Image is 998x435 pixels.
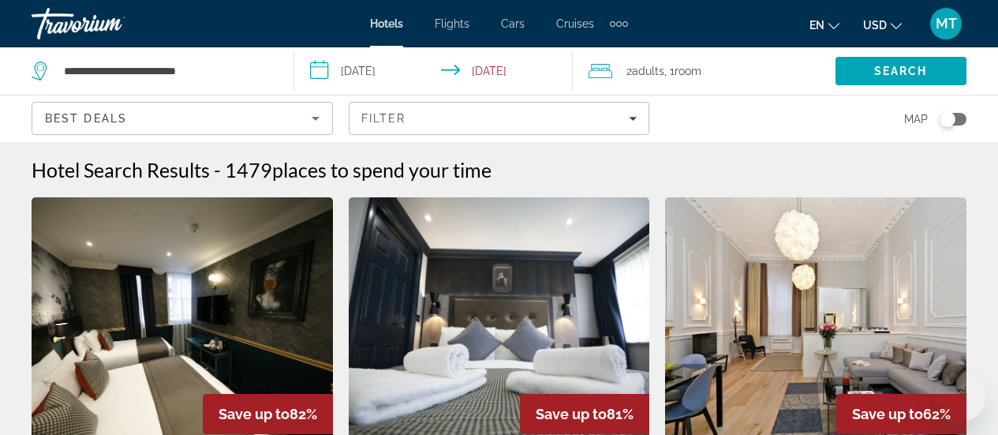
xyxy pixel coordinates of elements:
[626,60,664,82] span: 2
[809,13,839,36] button: Change language
[936,16,957,32] span: MT
[836,394,966,434] div: 62%
[361,112,406,125] span: Filter
[863,19,887,32] span: USD
[32,158,210,182] h1: Hotel Search Results
[835,57,966,85] button: Search
[214,158,221,182] span: -
[664,60,701,82] span: , 1
[219,406,290,422] span: Save up to
[928,112,966,126] button: Toggle map
[675,65,701,77] span: Room
[45,109,320,128] mat-select: Sort by
[556,17,594,30] a: Cruises
[62,59,270,83] input: Search hotel destination
[935,372,985,422] iframe: Кнопка запуска окна обмена сообщениями
[573,47,835,95] button: Travelers: 2 adults, 0 children
[863,13,902,36] button: Change currency
[32,3,189,44] a: Travorium
[501,17,525,30] a: Cars
[632,65,664,77] span: Adults
[203,394,333,434] div: 82%
[225,158,492,182] h2: 1479
[45,112,127,125] span: Best Deals
[435,17,469,30] a: Flights
[904,108,928,130] span: Map
[294,47,573,95] button: Select check in and out date
[272,158,492,182] span: places to spend your time
[349,102,650,135] button: Filters
[874,65,928,77] span: Search
[370,17,403,30] a: Hotels
[925,7,966,40] button: User Menu
[809,19,824,32] span: en
[520,394,649,434] div: 81%
[610,11,628,36] button: Extra navigation items
[536,406,607,422] span: Save up to
[852,406,923,422] span: Save up to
